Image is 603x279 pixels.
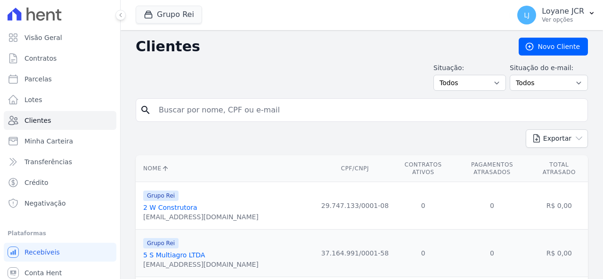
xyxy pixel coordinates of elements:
input: Buscar por nome, CPF ou e-mail [153,101,584,120]
span: Grupo Rei [143,238,179,248]
a: 5 S Multiagro LTDA [143,251,205,259]
span: Clientes [24,116,51,125]
a: Crédito [4,173,116,192]
th: Nome [136,155,318,182]
div: [EMAIL_ADDRESS][DOMAIN_NAME] [143,260,259,269]
a: Parcelas [4,70,116,88]
td: R$ 0,00 [530,230,588,277]
span: Grupo Rei [143,191,179,201]
span: Lotes [24,95,42,104]
th: CPF/CNPJ [318,155,392,182]
span: LJ [524,12,530,18]
div: Plataformas [8,228,113,239]
button: Grupo Rei [136,6,202,24]
a: Transferências [4,152,116,171]
span: Minha Carteira [24,136,73,146]
td: 29.747.133/0001-08 [318,182,392,230]
i: search [140,104,151,116]
td: 0 [454,230,530,277]
span: Transferências [24,157,72,167]
span: Recebíveis [24,247,60,257]
td: 0 [392,230,454,277]
p: Loyane JCR [542,7,584,16]
a: Negativação [4,194,116,213]
button: Exportar [526,129,588,148]
label: Situação: [433,63,506,73]
span: Parcelas [24,74,52,84]
td: 0 [392,182,454,230]
td: R$ 0,00 [530,182,588,230]
span: Crédito [24,178,49,187]
a: 2 W Construtora [143,204,197,211]
th: Pagamentos Atrasados [454,155,530,182]
span: Visão Geral [24,33,62,42]
span: Conta Hent [24,268,62,278]
h2: Clientes [136,38,504,55]
button: LJ Loyane JCR Ver opções [510,2,603,28]
a: Recebíveis [4,243,116,262]
td: 0 [454,182,530,230]
label: Situação do e-mail: [510,63,588,73]
a: Minha Carteira [4,132,116,151]
span: Negativação [24,199,66,208]
p: Ver opções [542,16,584,24]
a: Novo Cliente [519,38,588,56]
div: [EMAIL_ADDRESS][DOMAIN_NAME] [143,212,259,222]
a: Lotes [4,90,116,109]
a: Contratos [4,49,116,68]
iframe: Intercom live chat [9,247,32,270]
a: Clientes [4,111,116,130]
td: 37.164.991/0001-58 [318,230,392,277]
a: Visão Geral [4,28,116,47]
th: Contratos Ativos [392,155,454,182]
span: Contratos [24,54,57,63]
th: Total Atrasado [530,155,588,182]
